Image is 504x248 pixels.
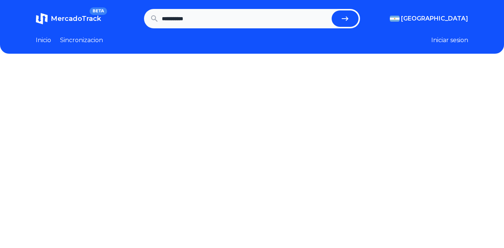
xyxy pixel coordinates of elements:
[90,7,107,15] span: BETA
[390,16,400,22] img: Argentina
[390,14,468,23] button: [GEOGRAPHIC_DATA]
[36,13,101,25] a: MercadoTrackBETA
[36,36,51,45] a: Inicio
[36,13,48,25] img: MercadoTrack
[51,15,101,23] span: MercadoTrack
[401,14,468,23] span: [GEOGRAPHIC_DATA]
[60,36,103,45] a: Sincronizacion
[431,36,468,45] button: Iniciar sesion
